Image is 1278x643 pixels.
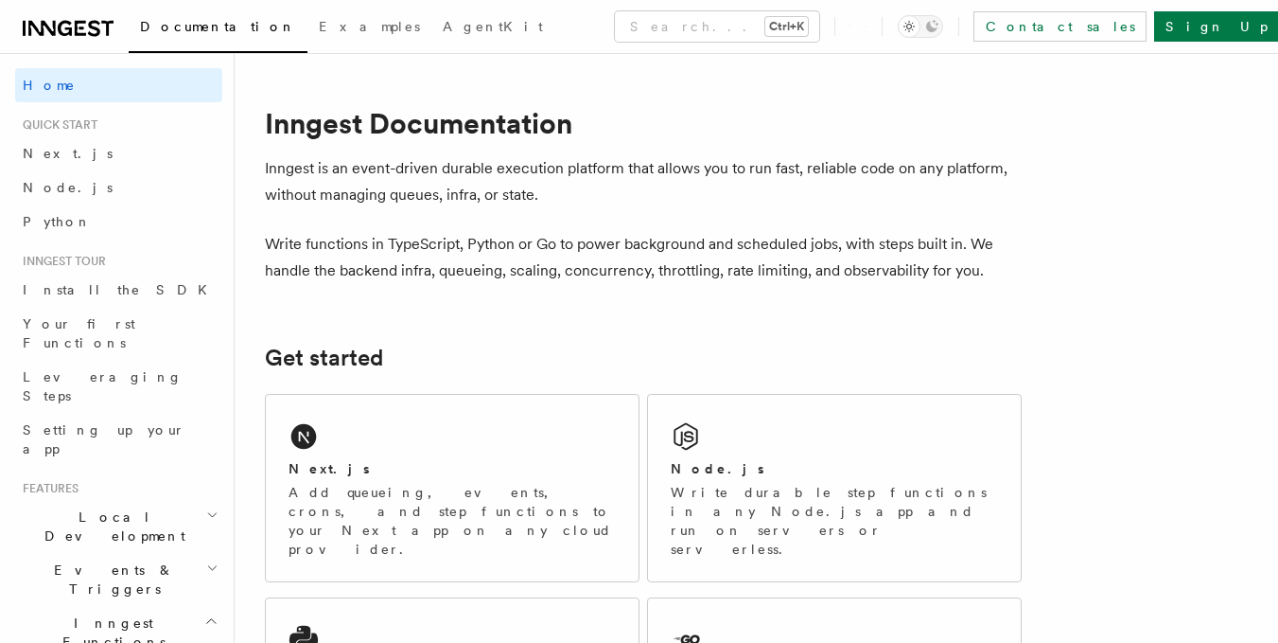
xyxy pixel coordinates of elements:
[671,459,764,478] h2: Node.js
[15,117,97,133] span: Quick start
[765,17,808,36] kbd: Ctrl+K
[15,508,206,545] span: Local Development
[23,316,135,350] span: Your first Functions
[23,282,219,297] span: Install the SDK
[129,6,307,53] a: Documentation
[15,170,222,205] a: Node.js
[265,106,1022,140] h1: Inngest Documentation
[615,11,819,42] button: Search...Ctrl+K
[15,68,222,102] a: Home
[647,394,1022,582] a: Node.jsWrite durable step functions in any Node.js app and run on servers or serverless.
[265,155,1022,208] p: Inngest is an event-driven durable execution platform that allows you to run fast, reliable code ...
[671,483,998,559] p: Write durable step functions in any Node.js app and run on servers or serverless.
[898,15,943,38] button: Toggle dark mode
[15,254,106,269] span: Inngest tour
[15,307,222,360] a: Your first Functions
[307,6,431,51] a: Examples
[23,146,113,161] span: Next.js
[23,422,185,456] span: Setting up your app
[265,345,383,371] a: Get started
[319,19,420,34] span: Examples
[23,180,113,195] span: Node.js
[265,231,1022,284] p: Write functions in TypeScript, Python or Go to power background and scheduled jobs, with steps bu...
[973,11,1147,42] a: Contact sales
[15,273,222,307] a: Install the SDK
[431,6,554,51] a: AgentKit
[289,483,616,559] p: Add queueing, events, crons, and step functions to your Next app on any cloud provider.
[140,19,296,34] span: Documentation
[23,214,92,229] span: Python
[15,360,222,413] a: Leveraging Steps
[15,413,222,466] a: Setting up your app
[15,500,222,553] button: Local Development
[265,394,639,582] a: Next.jsAdd queueing, events, crons, and step functions to your Next app on any cloud provider.
[15,561,206,598] span: Events & Triggers
[443,19,543,34] span: AgentKit
[289,459,370,478] h2: Next.js
[23,369,183,403] span: Leveraging Steps
[23,76,76,95] span: Home
[15,481,79,496] span: Features
[15,205,222,239] a: Python
[15,553,222,606] button: Events & Triggers
[15,136,222,170] a: Next.js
